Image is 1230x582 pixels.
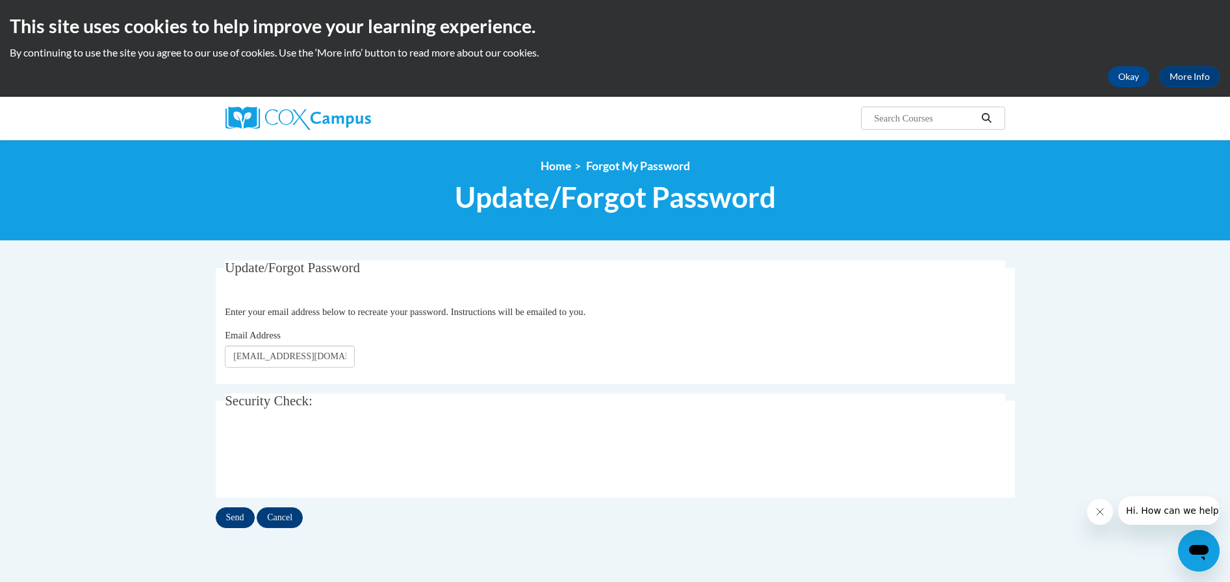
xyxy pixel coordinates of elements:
[10,45,1220,60] p: By continuing to use the site you agree to our use of cookies. Use the ‘More info’ button to read...
[873,110,977,126] input: Search Courses
[10,13,1220,39] h2: This site uses cookies to help improve your learning experience.
[1178,530,1220,572] iframe: Button to launch messaging window
[225,330,281,340] span: Email Address
[455,180,776,214] span: Update/Forgot Password
[586,159,690,173] span: Forgot My Password
[1159,66,1220,87] a: More Info
[216,507,255,528] input: Send
[257,507,303,528] input: Cancel
[977,110,996,126] button: Search
[225,346,355,368] input: Email
[8,9,105,19] span: Hi. How can we help?
[225,307,585,317] span: Enter your email address below to recreate your password. Instructions will be emailed to you.
[225,393,313,409] span: Security Check:
[1108,66,1149,87] button: Okay
[225,107,472,130] a: Cox Campus
[1118,496,1220,525] iframe: Message from company
[541,159,571,173] a: Home
[225,107,371,130] img: Cox Campus
[225,260,360,275] span: Update/Forgot Password
[225,431,422,481] iframe: reCAPTCHA
[1087,499,1113,525] iframe: Close message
